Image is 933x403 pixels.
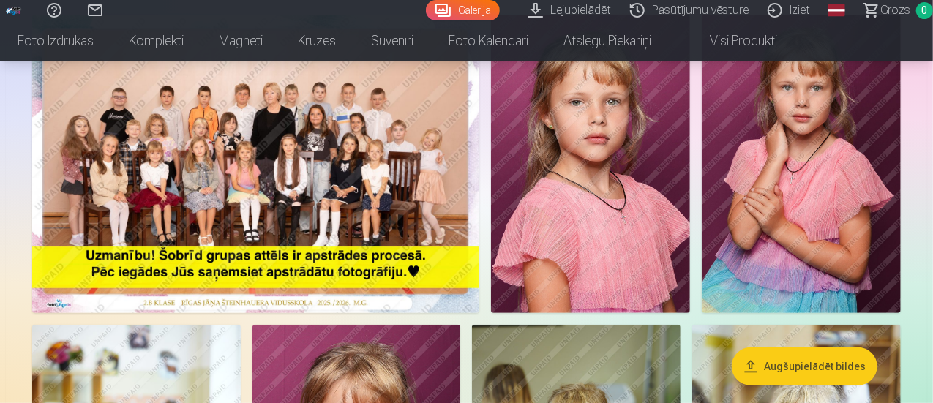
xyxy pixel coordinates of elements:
[353,20,431,61] a: Suvenīri
[880,1,910,19] span: Grozs
[6,6,22,15] img: /fa1
[732,347,877,385] button: Augšupielādēt bildes
[669,20,795,61] a: Visi produkti
[431,20,546,61] a: Foto kalendāri
[916,2,933,19] span: 0
[280,20,353,61] a: Krūzes
[546,20,669,61] a: Atslēgu piekariņi
[111,20,201,61] a: Komplekti
[201,20,280,61] a: Magnēti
